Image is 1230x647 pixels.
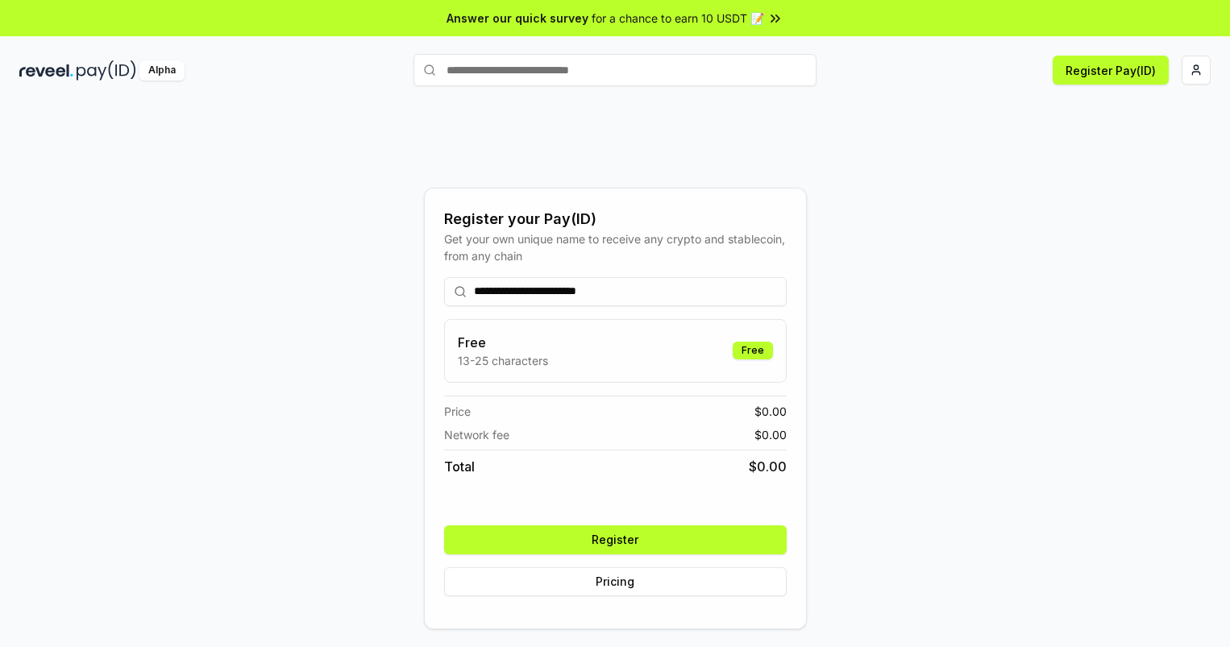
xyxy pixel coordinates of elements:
[458,333,548,352] h3: Free
[444,230,787,264] div: Get your own unique name to receive any crypto and stablecoin, from any chain
[444,567,787,596] button: Pricing
[1053,56,1169,85] button: Register Pay(ID)
[444,426,509,443] span: Network fee
[733,342,773,359] div: Free
[139,60,185,81] div: Alpha
[77,60,136,81] img: pay_id
[444,525,787,554] button: Register
[754,426,787,443] span: $ 0.00
[592,10,764,27] span: for a chance to earn 10 USDT 📝
[19,60,73,81] img: reveel_dark
[444,403,471,420] span: Price
[444,457,475,476] span: Total
[444,208,787,230] div: Register your Pay(ID)
[447,10,588,27] span: Answer our quick survey
[749,457,787,476] span: $ 0.00
[458,352,548,369] p: 13-25 characters
[754,403,787,420] span: $ 0.00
